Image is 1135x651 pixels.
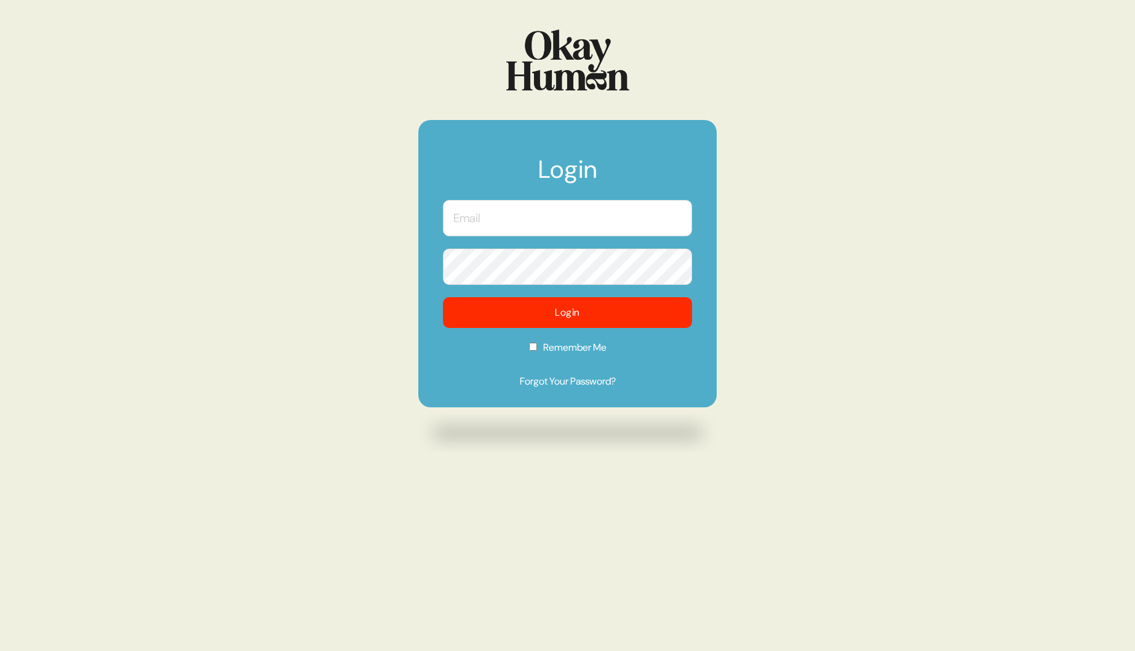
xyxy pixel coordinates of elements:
input: Email [443,200,692,236]
img: Logo [506,30,629,90]
img: Drop shadow [418,413,717,452]
a: Forgot Your Password? [443,374,692,389]
input: Remember Me [529,343,537,351]
h1: Login [443,157,692,194]
label: Remember Me [443,340,692,363]
button: Login [443,297,692,328]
